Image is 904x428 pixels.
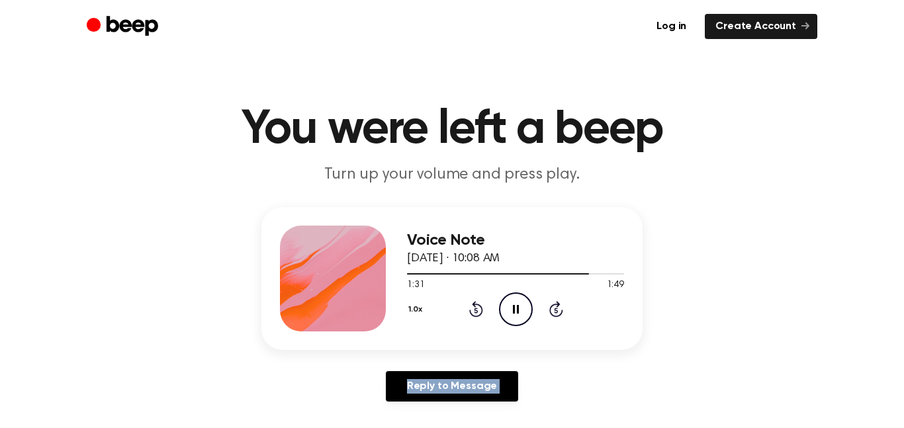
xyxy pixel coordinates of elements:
a: Reply to Message [386,371,518,402]
a: Log in [646,14,697,39]
h3: Voice Note [407,232,624,249]
span: 1:31 [407,278,424,292]
button: 1.0x [407,298,428,321]
p: Turn up your volume and press play. [198,164,706,186]
h1: You were left a beep [113,106,791,153]
a: Beep [87,14,161,40]
span: [DATE] · 10:08 AM [407,253,500,265]
span: 1:49 [607,278,624,292]
a: Create Account [705,14,817,39]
